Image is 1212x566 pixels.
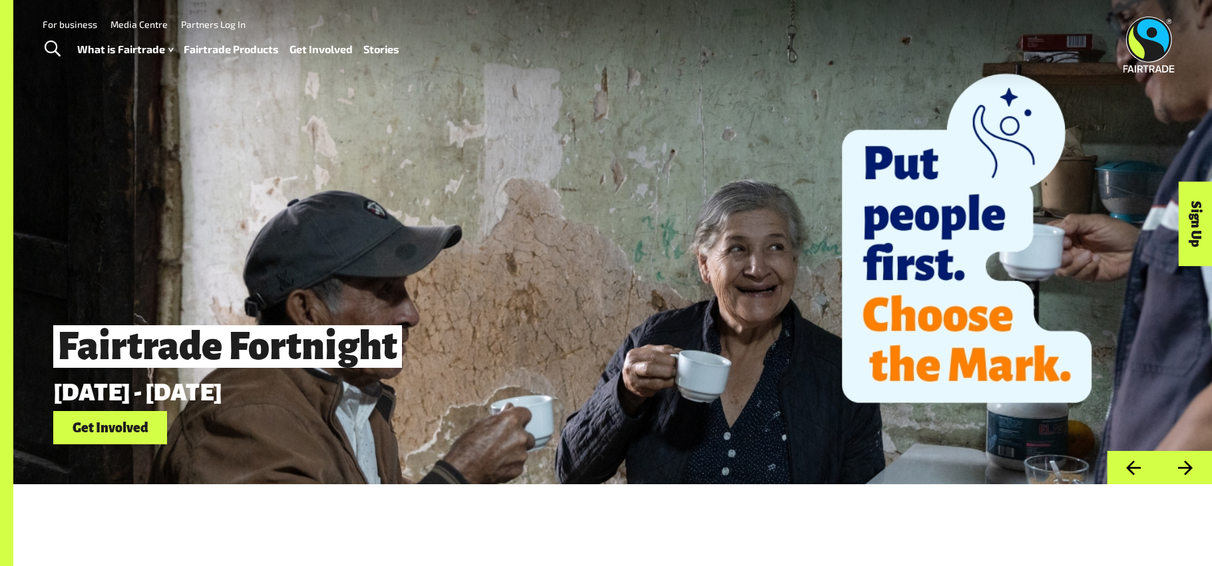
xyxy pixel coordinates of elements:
[53,411,167,445] a: Get Involved
[1159,451,1212,485] button: Next
[77,40,173,59] a: What is Fairtrade
[184,40,279,59] a: Fairtrade Products
[181,19,246,30] a: Partners Log In
[43,19,97,30] a: For business
[1123,17,1175,72] img: Fairtrade Australia New Zealand logo
[363,40,399,59] a: Stories
[53,379,983,406] p: [DATE] - [DATE]
[1107,451,1159,485] button: Previous
[110,19,168,30] a: Media Centre
[290,40,353,59] a: Get Involved
[36,33,69,66] a: Toggle Search
[53,325,402,368] span: Fairtrade Fortnight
